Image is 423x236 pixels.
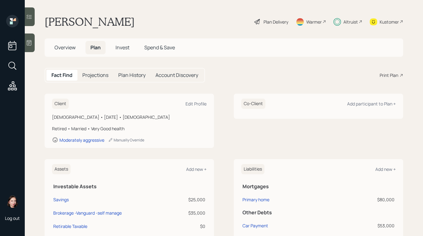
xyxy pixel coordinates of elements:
[352,222,395,229] div: $53,000
[59,137,104,143] div: Moderately aggressive
[155,72,198,78] h5: Account Discovery
[6,195,19,208] img: aleksandra-headshot.png
[375,166,396,172] div: Add new +
[118,72,146,78] h5: Plan History
[82,72,108,78] h5: Projections
[52,114,207,120] div: [DEMOGRAPHIC_DATA] • [DATE] • [DEMOGRAPHIC_DATA]
[53,196,69,203] div: Savings
[52,164,71,174] h6: Assets
[144,44,175,51] span: Spend & Save
[45,15,135,29] h1: [PERSON_NAME]
[242,184,395,189] h5: Mortgages
[5,215,20,221] div: Log out
[171,223,205,229] div: $0
[242,210,395,216] h5: Other Debts
[185,101,207,107] div: Edit Profile
[53,223,87,229] div: Retirable Taxable
[242,222,268,229] div: Car Payment
[241,99,265,109] h6: Co-Client
[343,19,358,25] div: Altruist
[55,44,76,51] span: Overview
[306,19,322,25] div: Warmer
[52,99,69,109] h6: Client
[51,72,72,78] h5: Fact Find
[171,210,205,216] div: $35,000
[171,196,205,203] div: $25,000
[186,166,207,172] div: Add new +
[347,101,396,107] div: Add participant to Plan +
[52,125,207,132] div: Retired • Married • Very Good health
[53,184,205,189] h5: Investable Assets
[352,196,395,203] div: $80,000
[53,210,122,216] div: Brokerage -Vanguard -self manage
[241,164,264,174] h6: Liabilities
[108,137,144,143] div: Manually Override
[380,72,398,78] div: Print Plan
[380,19,399,25] div: Kustomer
[264,19,288,25] div: Plan Delivery
[242,196,269,203] div: Primary home
[116,44,129,51] span: Invest
[90,44,101,51] span: Plan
